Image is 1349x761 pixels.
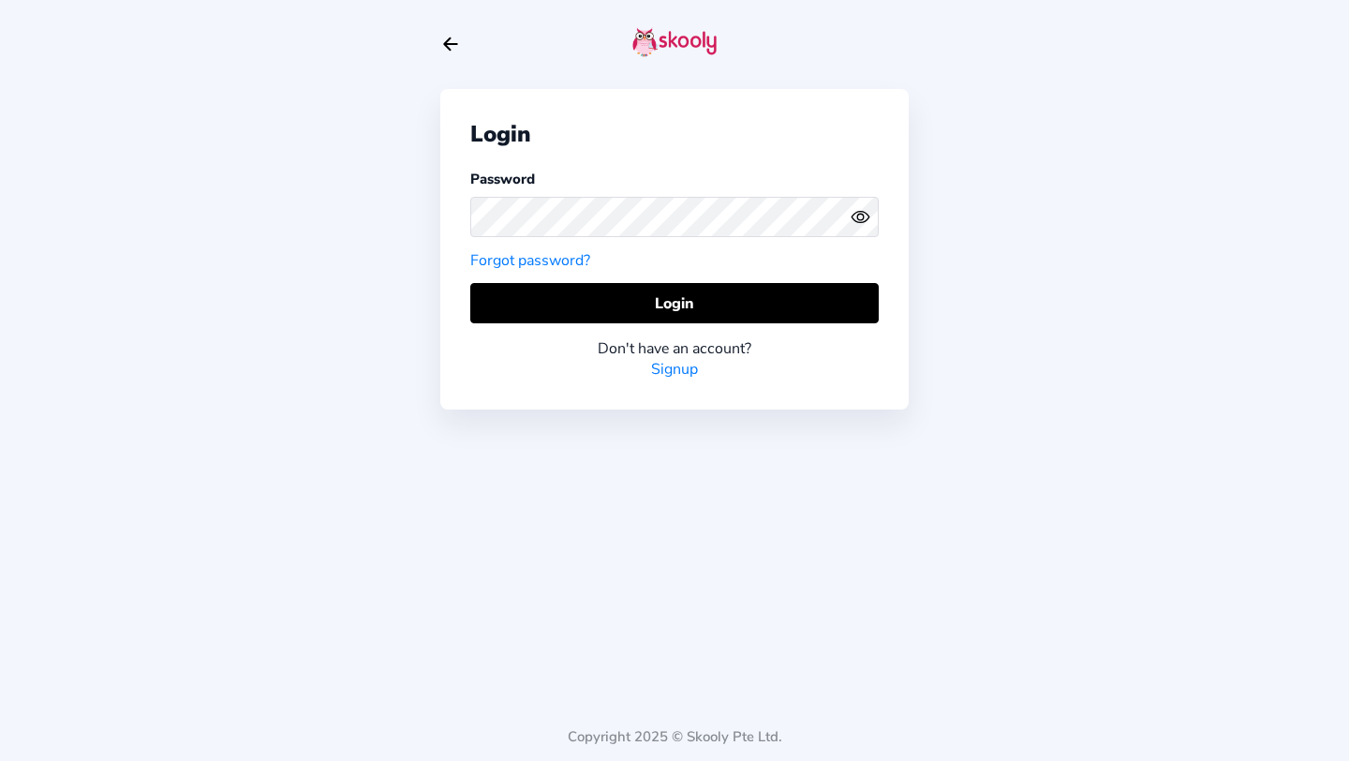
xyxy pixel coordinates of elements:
div: Login [470,119,879,149]
button: Login [470,283,879,323]
button: eye outlineeye off outline [851,207,879,227]
a: Signup [651,359,698,380]
a: Forgot password? [470,250,590,271]
img: skooly-logo.png [632,27,717,57]
label: Password [470,170,535,188]
button: arrow back outline [440,34,461,54]
div: Don't have an account? [470,338,879,359]
ion-icon: eye outline [851,207,870,227]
